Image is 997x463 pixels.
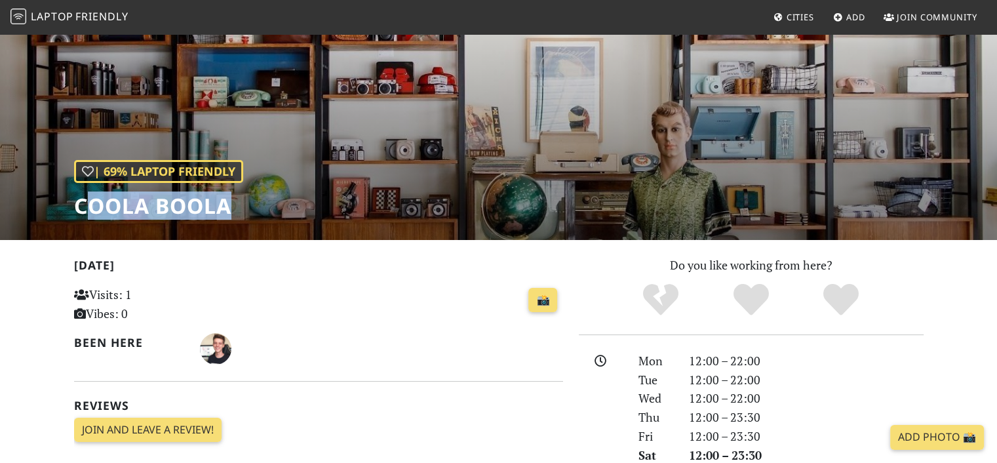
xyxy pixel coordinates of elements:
[200,333,231,365] img: 4026-lucas.jpg
[74,160,243,183] div: | 69% Laptop Friendly
[10,9,26,24] img: LaptopFriendly
[74,336,185,350] h2: Been here
[631,408,680,427] div: Thu
[579,256,924,275] p: Do you like working from here?
[75,9,128,24] span: Friendly
[74,399,563,413] h2: Reviews
[768,5,819,29] a: Cities
[846,11,865,23] span: Add
[74,193,243,218] h1: Coola Boola
[31,9,73,24] span: Laptop
[74,258,563,277] h2: [DATE]
[631,427,680,446] div: Fri
[828,5,870,29] a: Add
[681,427,931,446] div: 12:00 – 23:30
[74,418,222,443] a: Join and leave a review!
[631,389,680,408] div: Wed
[631,371,680,390] div: Tue
[74,285,227,323] p: Visits: 1 Vibes: 0
[681,371,931,390] div: 12:00 – 22:00
[681,408,931,427] div: 12:00 – 23:30
[706,282,796,318] div: Yes
[878,5,983,29] a: Join Community
[787,11,814,23] span: Cities
[681,352,931,371] div: 12:00 – 22:00
[897,11,977,23] span: Join Community
[10,6,128,29] a: LaptopFriendly LaptopFriendly
[200,340,231,355] span: Lucas Castro
[631,352,680,371] div: Mon
[528,288,557,313] a: 📸
[681,389,931,408] div: 12:00 – 22:00
[616,282,706,318] div: No
[796,282,886,318] div: Definitely!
